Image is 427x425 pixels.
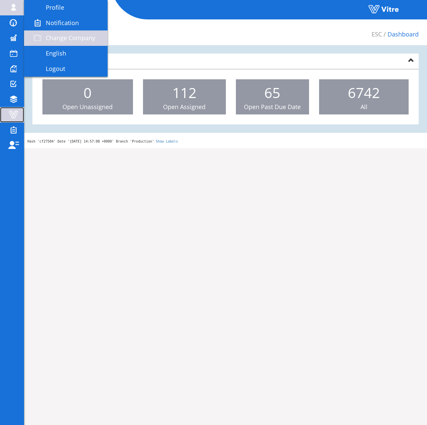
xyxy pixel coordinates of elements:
span: Profile [46,3,64,11]
a: Show Labels [156,140,178,143]
span: 65 [264,83,280,102]
span: Open Past Due Date [244,103,301,111]
span: All [361,103,368,111]
span: Open Unassigned [62,103,113,111]
span: Hash 'cf27504' Date '[DATE] 14:57:08 +0000' Branch 'Production' [27,140,154,143]
li: Dashboard [382,30,419,39]
a: Logout [24,61,108,77]
a: Notification [24,15,108,31]
a: 112 Open Assigned [143,79,226,115]
span: Open Assigned [163,103,205,111]
a: 6742 All [319,79,409,115]
a: ESC [372,30,382,38]
span: 112 [172,83,196,102]
a: 65 Open Past Due Date [236,79,309,115]
span: Change Company [46,34,95,42]
span: 6742 [348,83,380,102]
span: English [46,49,66,57]
span: Logout [46,65,65,73]
span: Notification [46,19,79,27]
a: Change Company [24,30,108,46]
a: 0 Open Unassigned [42,79,133,115]
span: 0 [84,83,92,102]
a: English [24,46,108,61]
